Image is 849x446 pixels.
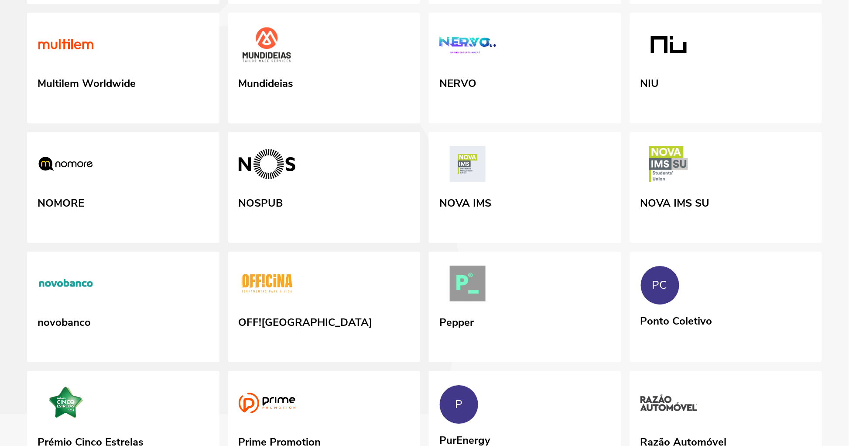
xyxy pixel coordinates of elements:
[38,266,94,305] img: novobanco
[239,313,373,329] div: OFF![GEOGRAPHIC_DATA]
[239,27,295,66] img: Mundideias
[640,27,697,66] img: NIU
[429,13,621,124] a: NERVO NERVO
[38,146,94,185] img: NOMORE
[455,398,463,411] div: P
[640,385,697,424] img: Razão Automóvel
[439,266,496,305] img: Pepper
[239,146,295,185] img: NOSPUB
[429,252,621,363] a: Pepper Pepper
[27,132,219,243] a: NOMORE NOMORE
[439,74,476,90] div: NERVO
[630,252,822,361] a: PC Ponto Coletivo
[38,313,91,329] div: novobanco
[38,27,94,66] img: Multilem Worldwide
[640,194,710,210] div: NOVA IMS SU
[439,27,496,66] img: NERVO
[439,194,491,210] div: NOVA IMS
[239,74,294,90] div: Mundideias
[27,252,219,363] a: novobanco novobanco
[630,132,822,243] a: NOVA IMS SU NOVA IMS SU
[27,13,219,124] a: Multilem Worldwide Multilem Worldwide
[228,132,421,243] a: NOSPUB NOSPUB
[239,194,283,210] div: NOSPUB
[652,279,668,292] div: PC
[630,13,822,124] a: NIU NIU
[439,313,474,329] div: Pepper
[239,266,295,305] img: OFF!CINA
[640,146,697,185] img: NOVA IMS SU
[640,74,659,90] div: NIU
[439,146,496,185] img: NOVA IMS
[38,194,84,210] div: NOMORE
[228,13,421,124] a: Mundideias Mundideias
[38,385,94,424] img: Prémio Cinco Estrelas
[228,252,421,363] a: OFF!CINA OFF![GEOGRAPHIC_DATA]
[38,74,136,90] div: Multilem Worldwide
[239,385,295,424] img: Prime Promotion
[429,132,621,243] a: NOVA IMS NOVA IMS
[640,312,712,328] div: Ponto Coletivo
